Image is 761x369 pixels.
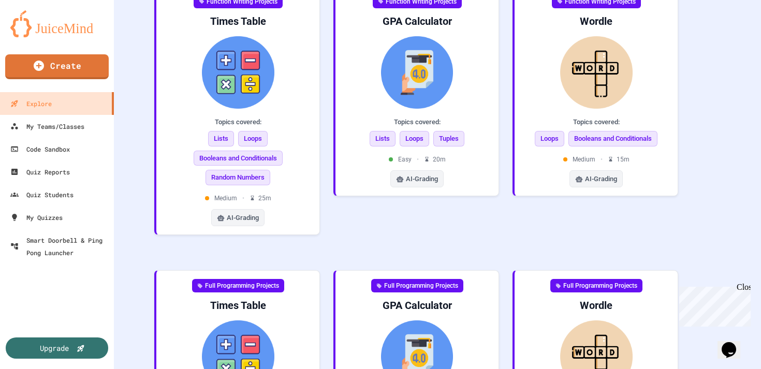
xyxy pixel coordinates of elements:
span: Lists [370,131,396,146]
div: Quiz Reports [10,166,70,178]
img: GPA Calculator [344,36,490,109]
div: GPA Calculator [344,299,490,312]
div: Wordle [523,299,669,312]
span: AI-Grading [585,174,617,184]
div: Code Sandbox [10,143,70,155]
div: Full Programming Projects [550,279,642,292]
div: GPA Calculator [344,14,490,28]
span: Booleans and Conditionals [194,151,283,166]
iframe: chat widget [675,283,751,327]
span: Booleans and Conditionals [568,131,657,146]
div: Quiz Students [10,188,74,201]
iframe: chat widget [718,328,751,359]
span: Loops [400,131,429,146]
div: My Quizzes [10,211,63,224]
div: Upgrade [40,343,69,353]
span: • [242,194,244,203]
img: logo-orange.svg [10,10,104,37]
span: • [417,155,419,164]
span: Tuples [433,131,464,146]
span: • [601,155,603,164]
span: Random Numbers [206,170,270,185]
span: Lists [208,131,234,146]
div: Smart Doorbell & Ping Pong Launcher [10,234,110,259]
div: Medium 15 m [563,155,630,164]
span: AI-Grading [227,213,259,223]
img: Times Table [165,36,311,109]
div: Easy 20 m [389,155,446,164]
div: Topics covered: [165,117,311,127]
div: Times Table [165,299,311,312]
span: Loops [535,131,564,146]
img: Wordle [523,36,669,109]
span: Loops [238,131,268,146]
div: Times Table [165,14,311,28]
a: Create [5,54,109,79]
div: Medium 25 m [205,194,271,203]
div: My Teams/Classes [10,120,84,132]
div: Explore [10,97,52,110]
div: Full Programming Projects [192,279,284,292]
div: Full Programming Projects [371,279,463,292]
div: Wordle [523,14,669,28]
div: Chat with us now!Close [4,4,71,66]
div: Topics covered: [523,117,669,127]
span: AI-Grading [406,174,438,184]
div: Topics covered: [344,117,490,127]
